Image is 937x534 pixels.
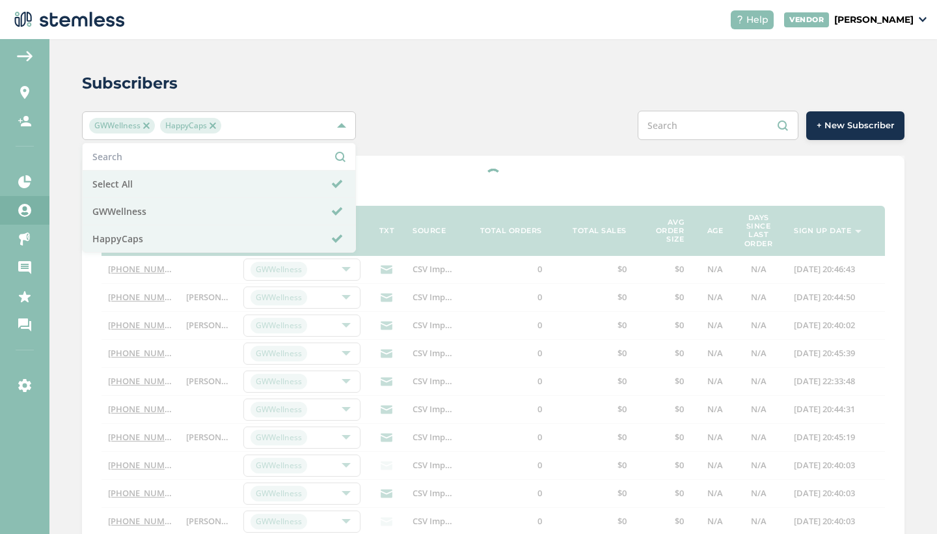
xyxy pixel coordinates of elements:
span: GWWellness [89,118,155,133]
span: Help [746,13,768,27]
button: + New Subscriber [806,111,904,140]
img: icon_down-arrow-small-66adaf34.svg [919,17,927,22]
input: Search [92,150,346,163]
input: Search [638,111,798,140]
div: VENDOR [784,12,829,27]
li: Select All [83,171,355,198]
span: + New Subscriber [817,119,894,132]
li: HappyCaps [83,225,355,252]
span: HappyCaps [160,118,221,133]
p: [PERSON_NAME] [834,13,914,27]
img: icon-arrow-back-accent-c549486e.svg [17,51,33,61]
img: logo-dark-0685b13c.svg [10,7,125,33]
img: icon-help-white-03924b79.svg [736,16,744,23]
iframe: Chat Widget [872,471,937,534]
h2: Subscribers [82,72,178,95]
img: icon-close-accent-8a337256.svg [210,122,216,129]
img: icon-close-accent-8a337256.svg [143,122,150,129]
li: GWWellness [83,198,355,225]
